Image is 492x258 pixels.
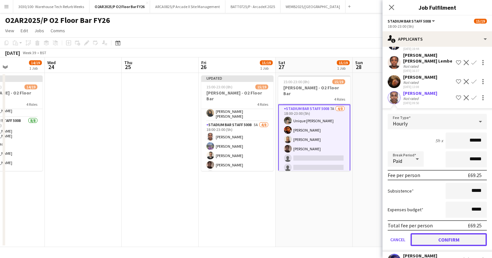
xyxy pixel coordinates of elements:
div: 1 Job [29,66,42,71]
button: Stadium Bar Staff 5008 [388,19,436,24]
app-card-role: Stadium Bar Staff 50087A4/818:00-23:00 (5h)Unique [PERSON_NAME][PERSON_NAME][PERSON_NAME][PERSON_... [278,104,350,193]
span: Jobs [34,28,44,34]
button: BATT0725/P - ArcadeX 2025 [225,0,280,13]
button: O2AR2025/P O2 Floor Bar FY26 [90,0,150,13]
span: Stadium Bar Staff 5008 [388,19,431,24]
label: Expenses budget [388,207,423,213]
span: 15/19 [332,79,345,84]
button: Confirm [411,233,487,246]
button: Cancel [388,233,408,246]
span: 14/19 [29,60,42,65]
span: 27 [277,63,285,71]
span: View [5,28,14,34]
span: Week 39 [21,50,37,55]
div: Fee per person [388,172,420,178]
h1: O2AR2025/P O2 Floor Bar FY26 [5,15,110,25]
app-job-card: 15:00-23:00 (8h)15/19[PERSON_NAME] - O2 Floor Bar4 Roles[PERSON_NAME][PERSON_NAME][PERSON_NAME]St... [278,75,350,171]
div: 5h x [435,138,443,144]
div: 18:00-23:00 (5h) [388,24,487,29]
div: [DATE] 09:50 [403,101,437,105]
span: 24 [46,63,56,71]
span: 15:00-23:00 (8h) [283,79,309,84]
span: 28 [354,63,363,71]
span: 4 Roles [257,102,268,107]
span: 15/19 [255,84,268,89]
button: 3030/100- Warehouse Tech Refurb Weeks [13,0,90,13]
button: WEMB2025/[GEOGRAPHIC_DATA] [280,0,345,13]
button: ARCA0825/P Arcade X Site Management [150,0,225,13]
div: 1 Job [260,66,272,71]
span: Paid [393,158,402,164]
div: [DATE] 13:08 [403,85,437,89]
h3: [PERSON_NAME] - O2 Floor Bar [201,90,273,102]
h3: Job Fulfilment [383,3,492,12]
span: 14/19 [24,84,37,89]
div: [DATE] [5,50,20,56]
span: 4 Roles [334,97,345,102]
span: 26 [200,63,206,71]
div: Updated [201,75,273,81]
a: View [3,26,17,35]
a: Jobs [32,26,47,35]
div: Not rated [403,96,420,101]
span: Sun [355,60,363,65]
span: 15:00-23:00 (8h) [206,84,232,89]
span: 15/19 [337,60,350,65]
div: 1 Job [337,66,349,71]
div: BST [40,50,46,55]
app-job-card: Updated15:00-23:00 (8h)15/19[PERSON_NAME] - O2 Floor Bar4 Roles[PERSON_NAME][PERSON_NAME][PERSON_... [201,75,273,171]
span: Sat [278,60,285,65]
a: Edit [18,26,31,35]
div: Total fee per person [388,222,433,229]
div: Not rated [403,64,420,69]
span: Hourly [393,120,408,127]
span: Comms [51,28,65,34]
div: [DATE] 16:37 [403,69,453,73]
span: Thu [124,60,132,65]
div: £69.25 [468,172,482,178]
span: 15/19 [260,60,273,65]
span: 4 Roles [26,102,37,107]
div: £69.25 [468,222,482,229]
span: 15/19 [474,19,487,24]
span: Fri [201,60,206,65]
div: [DATE] 19:44 [403,47,437,51]
div: Not rated [403,80,420,85]
div: [PERSON_NAME] [PERSON_NAME] Lembe [403,52,453,64]
span: Wed [47,60,56,65]
app-card-role: Stadium Bar Staff 50085A4/818:00-23:00 (5h)[PERSON_NAME][PERSON_NAME][PERSON_NAME][PERSON_NAME] [201,121,273,209]
div: [PERSON_NAME] [403,90,437,96]
div: [PERSON_NAME] [403,74,437,80]
div: Applicants [383,31,492,47]
span: Edit [21,28,28,34]
span: 25 [123,63,132,71]
a: Comms [48,26,68,35]
label: Subsistence [388,188,414,194]
h3: [PERSON_NAME] - O2 Floor Bar [278,85,350,96]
